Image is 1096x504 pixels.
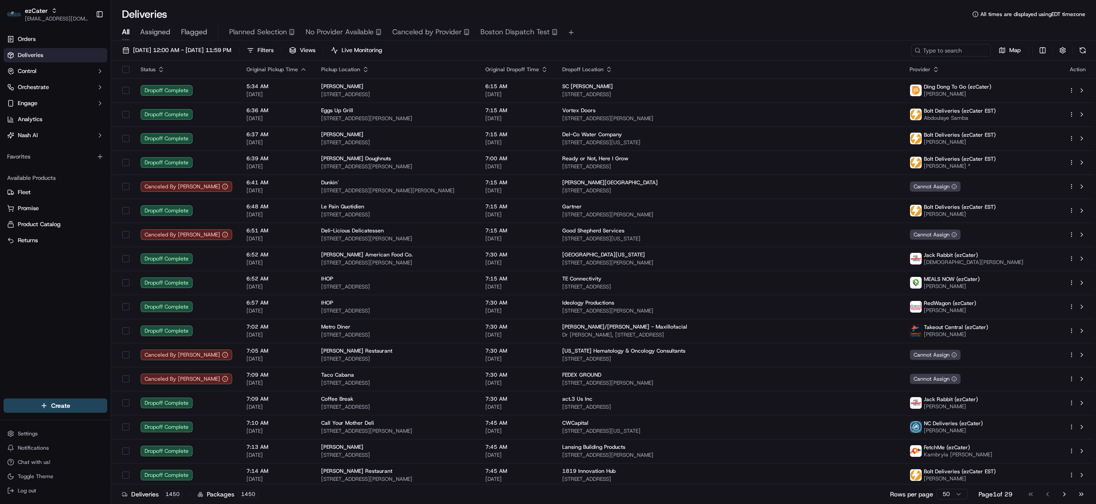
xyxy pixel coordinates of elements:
span: Bolt Deliveries (ezCater EST) [924,468,996,475]
span: [DATE] [485,403,548,411]
button: Cannot Assign [910,374,961,384]
span: [DATE] [246,355,307,362]
span: [DATE] [485,139,548,146]
span: 7:45 AM [485,443,548,451]
span: [PERSON_NAME] [924,283,980,290]
span: [STREET_ADDRESS] [321,139,471,146]
span: Returns [18,236,38,244]
button: Cannot Assign [910,350,961,360]
span: [DATE] [246,427,307,435]
span: IHOP [321,275,333,282]
img: NCDeliveries.png [910,421,922,433]
span: ezCater [25,6,48,15]
button: Chat with us! [4,456,107,468]
span: Original Pickup Time [246,66,298,73]
span: 6:41 AM [246,179,307,186]
button: Returns [4,233,107,248]
span: [PERSON_NAME]/[PERSON_NAME] - Maxillofacial [562,323,687,330]
span: [DATE] [485,211,548,218]
span: 7:30 AM [485,371,548,378]
span: Jack Rabbit (ezCater) [924,396,978,403]
span: Le Pain Quotidien [321,203,364,210]
span: [STREET_ADDRESS] [321,211,471,218]
span: 7:14 AM [246,467,307,475]
span: 7:45 AM [485,419,548,427]
span: NC Deliveries (ezCater) [924,420,983,427]
a: Product Catalog [7,220,104,228]
span: Del-Co Water Company [562,131,622,138]
span: Canceled by Provider [392,27,462,37]
span: [DATE] [246,235,307,242]
span: [DATE] [246,91,307,98]
span: 6:51 AM [246,227,307,234]
span: Taco Cabana [321,371,354,378]
span: TE Connectivity [562,275,601,282]
button: [EMAIL_ADDRESS][DOMAIN_NAME] [25,15,89,22]
span: SC [PERSON_NAME] [562,83,613,90]
span: [STREET_ADDRESS][US_STATE] [562,427,895,435]
span: Planned Selection [229,27,287,37]
span: Create [51,401,70,410]
span: [STREET_ADDRESS] [321,307,471,314]
img: bolt_logo.png [910,157,922,168]
img: bolt_logo.png [910,469,922,481]
div: Action [1068,66,1087,73]
span: Dr [PERSON_NAME], [STREET_ADDRESS] [562,331,895,338]
span: Assigned [140,27,170,37]
img: profile_toc_cartwheel.png [910,325,922,337]
span: Coffee Break [321,395,353,402]
span: 6:37 AM [246,131,307,138]
span: [PERSON_NAME] Restaurant [321,347,392,354]
span: [STREET_ADDRESS][US_STATE] [562,235,895,242]
div: Page 1 of 29 [979,490,1012,499]
span: [STREET_ADDRESS] [562,476,895,483]
span: act.3 Us Inc [562,395,592,402]
div: 1450 [162,490,183,498]
span: [PERSON_NAME] [924,427,983,434]
span: IHOP [321,299,333,306]
span: 7:15 AM [485,275,548,282]
div: Cannot Assign [910,229,961,240]
span: Product Catalog [18,220,60,228]
button: [DATE] 12:00 AM - [DATE] 11:59 PM [118,44,235,57]
span: [DATE] [246,163,307,170]
img: melas_now_logo.png [910,277,922,289]
span: Notifications [18,444,49,451]
span: Abdoulaye Samba [924,114,996,122]
div: Canceled By [PERSON_NAME] [141,374,232,384]
span: [DATE] [485,115,548,122]
span: [PERSON_NAME] [924,475,996,482]
span: Ding Dong To Go (ezCater) [924,83,991,90]
a: Fleet [7,188,104,196]
span: Bolt Deliveries (ezCater EST) [924,131,996,138]
span: All [122,27,129,37]
span: 7:15 AM [485,107,548,114]
span: Vortex Doors [562,107,596,114]
input: Type to search [911,44,991,57]
span: [DATE] [246,476,307,483]
span: [DATE] [485,307,548,314]
span: [STREET_ADDRESS][US_STATE] [562,139,895,146]
span: Nash AI [18,131,38,139]
span: 6:52 AM [246,251,307,258]
button: Map [995,44,1025,57]
button: Canceled By [PERSON_NAME] [141,181,232,192]
img: fetchme_logo.png [910,445,922,457]
span: [DATE] [246,259,307,266]
span: 7:30 AM [485,251,548,258]
span: Dropoff Location [562,66,604,73]
span: Chat with us! [18,459,50,466]
span: [DATE] [246,403,307,411]
img: bolt_logo.png [910,133,922,144]
div: Canceled By [PERSON_NAME] [141,229,232,240]
span: [STREET_ADDRESS] [321,355,471,362]
span: 6:52 AM [246,275,307,282]
span: Pickup Location [321,66,360,73]
img: bolt_logo.png [910,109,922,120]
img: ezCater [7,12,21,17]
span: Ready or Not, Here I Grow [562,155,629,162]
span: 7:13 AM [246,443,307,451]
span: 7:30 AM [485,299,548,306]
